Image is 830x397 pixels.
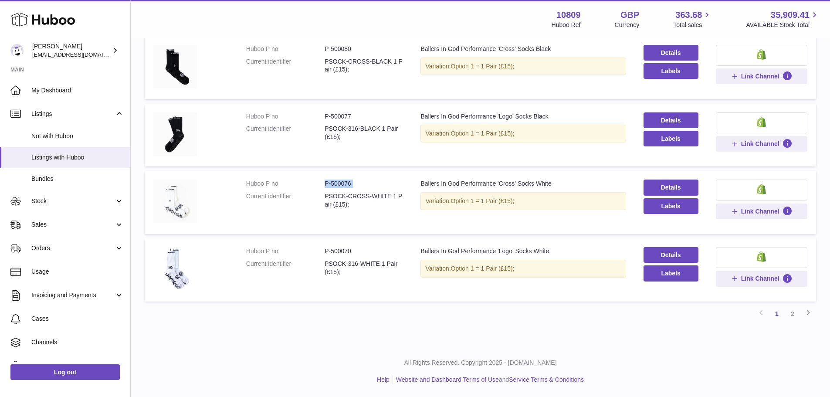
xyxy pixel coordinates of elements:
span: Listings [31,110,115,118]
span: Option 1 = 1 Pair (£15); [451,63,515,70]
span: Link Channel [741,275,779,282]
button: Labels [644,265,698,281]
a: 1 [769,306,785,322]
button: Labels [644,63,698,79]
button: Link Channel [716,271,807,286]
li: and [393,376,584,384]
dd: PSOCK-316-WHITE 1 Pair (£15); [325,260,403,276]
a: Details [644,180,698,195]
span: Not with Huboo [31,132,124,140]
span: Link Channel [741,72,779,80]
span: Listings with Huboo [31,153,124,162]
div: Ballers In God Performance 'Logo' Socks Black [420,112,626,121]
span: [EMAIL_ADDRESS][DOMAIN_NAME] [32,51,128,58]
dt: Huboo P no [246,45,325,53]
span: Sales [31,221,115,229]
div: Variation: [420,125,626,143]
img: Ballers In God Performance 'Cross' Socks Black [153,45,197,88]
strong: 10809 [556,9,581,21]
img: shopify-small.png [757,117,766,127]
a: 363.68 Total sales [673,9,712,29]
span: Settings [31,362,124,370]
div: Currency [615,21,640,29]
dd: P-500076 [325,180,403,188]
a: Service Terms & Conditions [509,376,584,383]
a: Details [644,247,698,263]
dt: Current identifier [246,260,325,276]
div: Variation: [420,260,626,278]
dt: Huboo P no [246,180,325,188]
div: [PERSON_NAME] [32,42,111,59]
a: Log out [10,364,120,380]
button: Labels [644,198,698,214]
img: Ballers In God Performance 'Logo' Socks White [153,247,197,291]
a: 2 [785,306,800,322]
img: internalAdmin-10809@internal.huboo.com [10,44,24,57]
dd: PSOCK-316-BLACK 1 Pair (£15); [325,125,403,141]
div: Variation: [420,58,626,75]
strong: GBP [620,9,639,21]
img: Ballers In God Performance 'Logo' Socks Black [153,112,197,156]
span: Link Channel [741,207,779,215]
span: My Dashboard [31,86,124,95]
dd: PSOCK-CROSS-BLACK 1 Pair (£15); [325,58,403,74]
div: Ballers In God Performance 'Logo' Socks White [420,247,626,255]
span: AVAILABLE Stock Total [746,21,820,29]
p: All Rights Reserved. Copyright 2025 - [DOMAIN_NAME] [138,359,823,367]
button: Link Channel [716,204,807,219]
span: Channels [31,338,124,346]
dd: P-500070 [325,247,403,255]
span: 35,909.41 [771,9,810,21]
span: Cases [31,315,124,323]
span: Link Channel [741,140,779,148]
div: Ballers In God Performance 'Cross' Socks White [420,180,626,188]
span: Total sales [673,21,712,29]
span: Invoicing and Payments [31,291,115,299]
img: shopify-small.png [757,184,766,194]
dd: P-500077 [325,112,403,121]
button: Link Channel [716,68,807,84]
dd: P-500080 [325,45,403,53]
span: Stock [31,197,115,205]
span: Option 1 = 1 Pair (£15); [451,197,515,204]
dt: Current identifier [246,192,325,209]
img: shopify-small.png [757,49,766,60]
a: 35,909.41 AVAILABLE Stock Total [746,9,820,29]
a: Details [644,112,698,128]
dt: Current identifier [246,125,325,141]
span: Bundles [31,175,124,183]
span: Option 1 = 1 Pair (£15); [451,265,515,272]
span: Option 1 = 1 Pair (£15); [451,130,515,137]
div: Ballers In God Performance 'Cross' Socks Black [420,45,626,53]
div: Huboo Ref [552,21,581,29]
button: Link Channel [716,136,807,152]
button: Labels [644,131,698,146]
span: 363.68 [675,9,702,21]
span: Usage [31,268,124,276]
a: Website and Dashboard Terms of Use [396,376,499,383]
dt: Current identifier [246,58,325,74]
dt: Huboo P no [246,247,325,255]
img: Ballers In God Performance 'Cross' Socks White [153,180,197,223]
dd: PSOCK-CROSS-WHITE 1 Pair (£15); [325,192,403,209]
div: Variation: [420,192,626,210]
dt: Huboo P no [246,112,325,121]
img: shopify-small.png [757,251,766,262]
a: Help [377,376,390,383]
span: Orders [31,244,115,252]
a: Details [644,45,698,61]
